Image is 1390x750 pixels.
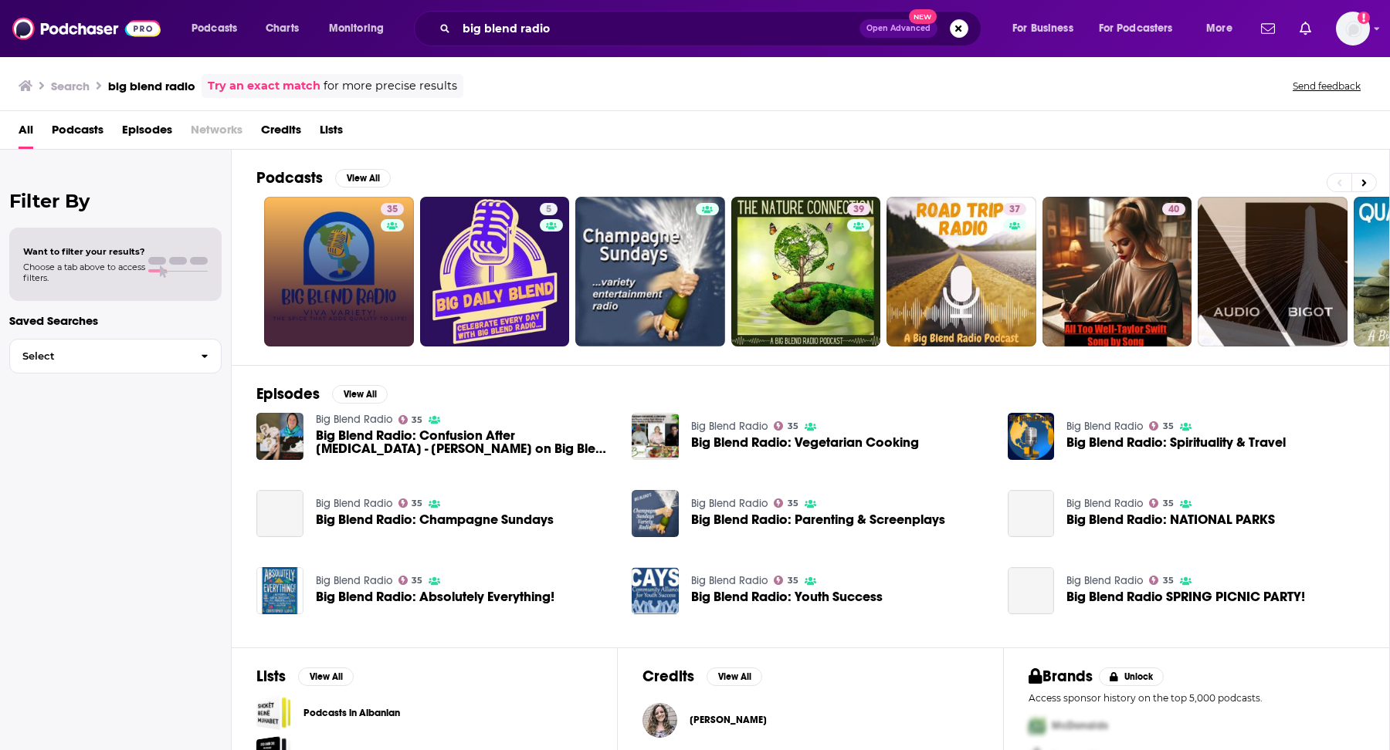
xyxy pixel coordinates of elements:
button: open menu [318,16,404,41]
img: Big Blend Radio: Confusion After COVID - Sarah Elliston on Big Blend Radio [256,413,303,460]
button: Select [9,339,222,373]
span: Want to filter your results? [23,246,145,257]
button: open menu [1089,16,1195,41]
h2: Episodes [256,384,320,404]
a: All [19,117,33,149]
span: For Business [1012,18,1073,39]
img: Big Blend Radio: Youth Success [632,567,679,614]
a: Episodes [122,117,172,149]
a: Big Blend Radio: Champagne Sundays [316,513,554,526]
span: 5 [546,202,551,218]
a: 5 [540,203,558,215]
img: Big Blend Radio: Spirituality & Travel [1008,413,1055,460]
span: Networks [191,117,242,149]
a: Big Blend Radio: Vegetarian Cooking [691,436,919,449]
a: 35 [398,576,423,585]
h2: Brands [1029,667,1093,686]
h2: Podcasts [256,168,323,187]
span: For Podcasters [1099,18,1173,39]
a: Lists [320,117,343,149]
button: Open AdvancedNew [859,19,937,38]
img: Big Blend Radio: Parenting & Screenplays [632,490,679,537]
span: More [1206,18,1232,39]
span: 35 [412,417,422,424]
span: New [909,9,937,24]
button: Unlock [1099,667,1165,686]
button: View All [335,169,391,187]
a: Big Blend Radio [316,574,392,587]
h3: big blend radio [108,79,195,93]
a: 35 [398,415,423,424]
a: Big Blend Radio SPRING PICNIC PARTY! [1008,567,1055,614]
a: Big Blend Radio [691,574,768,587]
button: open menu [1002,16,1093,41]
h2: Lists [256,667,286,686]
a: 39 [847,203,870,215]
img: Big Blend Radio: Absolutely Everything! [256,567,303,614]
span: 39 [853,202,864,218]
button: open menu [1195,16,1252,41]
a: Podchaser - Follow, Share and Rate Podcasts [12,14,161,43]
a: 35 [774,576,798,585]
p: Saved Searches [9,313,222,328]
span: Podcasts in Albanian [256,695,291,730]
a: Big Blend Radio [691,420,768,433]
span: 35 [1163,577,1174,584]
p: Access sponsor history on the top 5,000 podcasts. [1029,692,1365,704]
a: Show notifications dropdown [1255,15,1281,42]
a: Big Blend Radio [316,497,392,510]
span: 35 [788,577,798,584]
a: Big Blend Radio: Parenting & Screenplays [691,513,945,526]
h2: Credits [642,667,694,686]
span: Monitoring [329,18,384,39]
span: 35 [412,500,422,507]
button: Show profile menu [1336,12,1370,46]
a: Big Blend Radio: NATIONAL PARKS [1066,513,1275,526]
span: 35 [1163,423,1174,430]
a: Charts [256,16,308,41]
span: 40 [1168,202,1179,218]
a: Big Blend Radio [1066,497,1143,510]
svg: Add a profile image [1358,12,1370,24]
a: ListsView All [256,667,354,686]
span: Choose a tab above to access filters. [23,262,145,283]
img: Julie Fink [642,703,677,738]
a: EpisodesView All [256,384,388,404]
a: 37 [887,197,1036,346]
span: Credits [261,117,301,149]
a: PodcastsView All [256,168,391,187]
span: for more precise results [324,77,457,95]
h2: Filter By [9,190,222,212]
a: 35 [774,421,798,431]
a: Big Blend Radio SPRING PICNIC PARTY! [1066,590,1305,603]
button: Julie FinkJulie Fink [642,695,978,745]
a: Big Blend Radio: Vegetarian Cooking [632,413,679,460]
span: Podcasts [192,18,237,39]
a: 35 [1149,421,1174,431]
a: Big Blend Radio: NATIONAL PARKS [1008,490,1055,537]
img: First Pro Logo [1022,710,1052,742]
a: Try an exact match [208,77,320,95]
a: 35 [398,498,423,508]
a: CreditsView All [642,667,762,686]
button: open menu [181,16,257,41]
a: Big Blend Radio: Youth Success [691,590,883,603]
a: Big Blend Radio [1066,574,1143,587]
a: 40 [1162,203,1185,215]
a: Big Blend Radio: Spirituality & Travel [1066,436,1286,449]
img: User Profile [1336,12,1370,46]
a: Big Blend Radio: Absolutely Everything! [316,590,554,603]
